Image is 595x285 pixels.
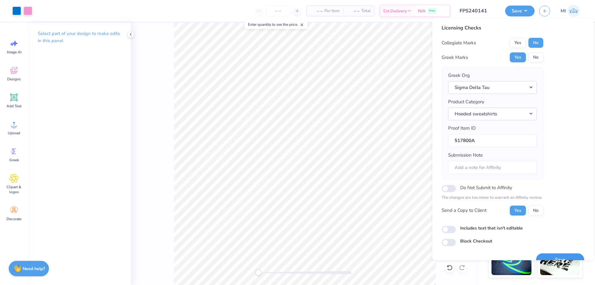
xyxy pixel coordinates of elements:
span: Add Text [7,104,21,109]
input: Add a note for Affinity [448,161,537,174]
div: Accessibility label [255,269,262,276]
strong: Need help? [23,266,45,272]
label: Proof Item ID [448,125,476,132]
button: Save [536,253,584,266]
span: Clipart & logos [4,185,24,194]
span: Greek [9,158,19,163]
button: Sigma Delta Tau [448,81,537,94]
label: Block Checkout [460,238,492,244]
div: Send a Copy to Client [442,207,487,214]
label: Product Category [448,98,484,105]
span: Decorate [7,216,21,221]
button: No [528,52,543,62]
button: Hooded sweatshirts [448,108,537,120]
div: Licensing Checks [442,24,543,32]
span: Image AI [7,50,21,55]
label: Do Not Submit to Affinity [460,184,512,192]
button: Yes [510,206,526,216]
span: Designs [7,77,21,82]
label: Submission Note [448,152,483,159]
span: Total [361,8,371,14]
div: Enter quantity to see the price. [245,20,307,29]
p: Select part of your design to make edits in this panel [38,30,121,44]
div: Collegiate Marks [442,39,476,47]
input: – – [266,5,290,16]
span: – – [310,8,323,14]
span: Upload [8,131,20,136]
button: Yes [510,38,526,48]
img: Mark Isaac [567,5,580,17]
div: Greek Marks [442,54,468,61]
span: Per Item [324,8,340,14]
span: – – [347,8,359,14]
button: Save [505,6,535,16]
input: Untitled Design [455,5,500,17]
span: Free [429,9,435,13]
label: Includes text that isn't editable [460,225,523,231]
label: Greek Org [448,72,470,79]
p: The changes are too minor to warrant an Affinity review. [442,195,543,201]
button: Yes [510,52,526,62]
button: No [528,206,543,216]
span: Est. Delivery [383,8,407,14]
span: MI [561,7,566,15]
span: N/A [418,8,425,14]
a: MI [558,5,583,17]
button: No [528,38,543,48]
